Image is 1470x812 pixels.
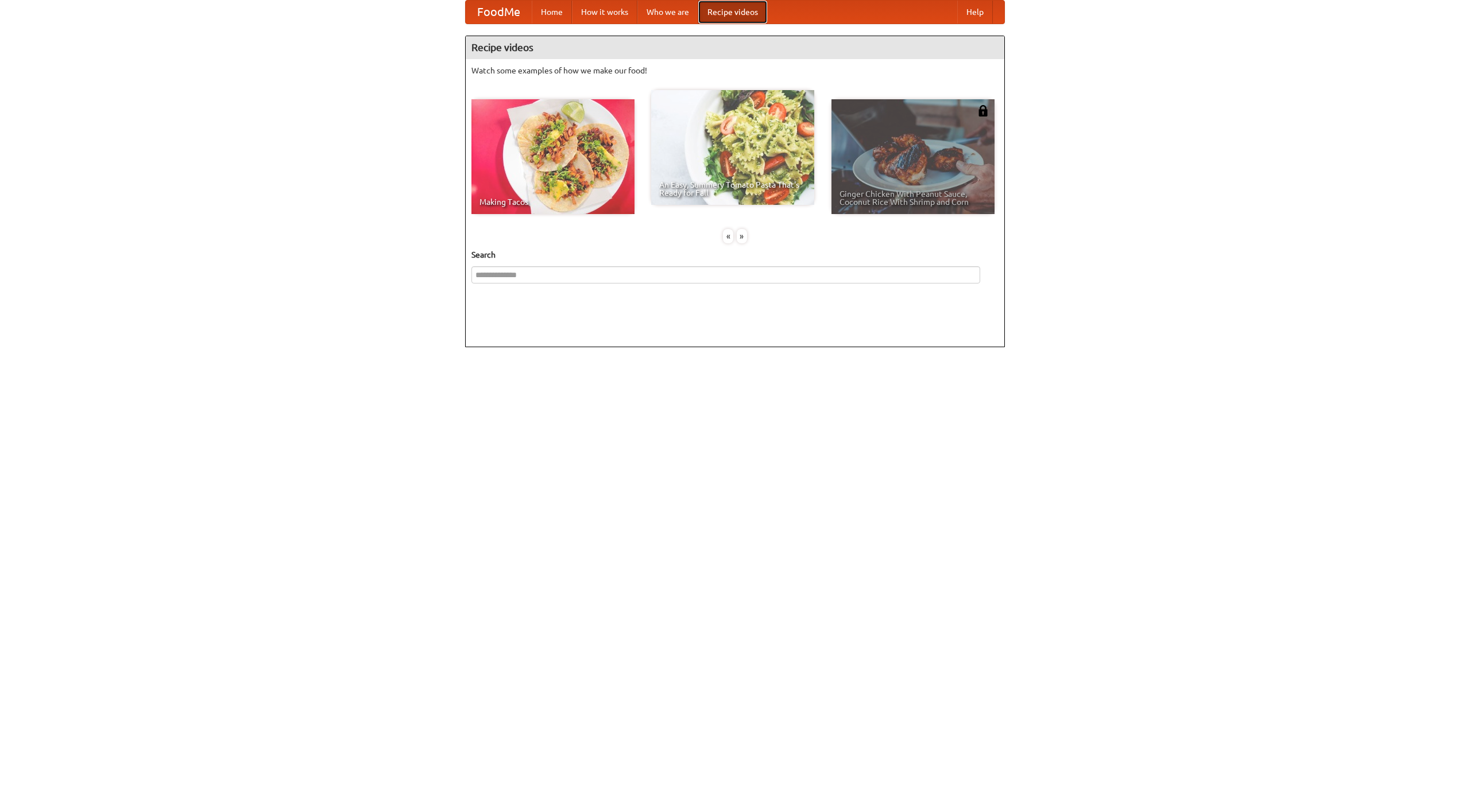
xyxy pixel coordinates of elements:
h5: Search [471,249,999,261]
span: An Easy, Summery Tomato Pasta That's Ready for Fall [659,181,806,197]
a: Who we are [637,1,698,24]
a: Making Tacos [471,99,635,214]
div: » [737,229,747,243]
h4: Recipe videos [466,36,1004,59]
p: Watch some examples of how we make our food! [471,65,999,76]
a: An Easy, Summery Tomato Pasta That's Ready for Fall [651,90,814,205]
a: Home [532,1,572,24]
div: « [723,229,733,243]
a: FoodMe [466,1,532,24]
a: Recipe videos [698,1,767,24]
a: How it works [572,1,637,24]
a: Help [957,1,993,24]
span: Making Tacos [479,198,626,206]
img: 483408.png [977,105,989,116]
